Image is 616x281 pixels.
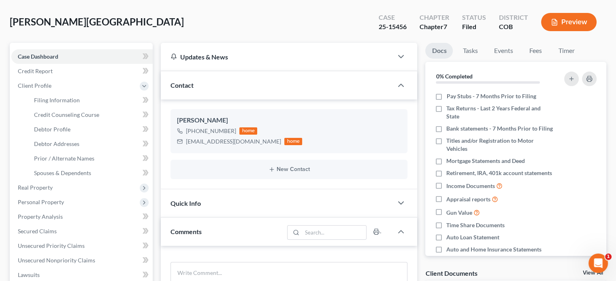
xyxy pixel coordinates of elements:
[177,116,401,125] div: [PERSON_NAME]
[446,209,472,217] span: Gun Value
[446,245,541,254] span: Auto and Home Insurance Statements
[456,43,484,59] a: Tasks
[171,199,201,207] span: Quick Info
[446,157,525,165] span: Mortgage Statements and Deed
[436,73,472,80] strong: 0% Completed
[605,254,612,260] span: 1
[28,122,153,137] a: Debtor Profile
[18,184,53,191] span: Real Property
[28,93,153,108] a: Filing Information
[171,53,383,61] div: Updates & News
[18,242,85,249] span: Unsecured Priority Claims
[446,125,553,133] span: Bank statements - 7 Months Prior to Filing
[446,182,495,190] span: Income Documents
[379,22,407,32] div: 25-15456
[284,138,302,145] div: home
[11,253,153,268] a: Unsecured Nonpriority Claims
[34,140,79,147] span: Debtor Addresses
[425,43,453,59] a: Docs
[552,43,581,59] a: Timer
[588,254,608,273] iframe: Intercom live chat
[239,127,257,135] div: home
[11,209,153,224] a: Property Analysis
[18,82,51,89] span: Client Profile
[28,108,153,122] a: Credit Counseling Course
[34,155,94,162] span: Prior / Alternate Names
[11,224,153,239] a: Secured Claims
[18,228,57,235] span: Secured Claims
[446,104,554,120] span: Tax Returns - Last 2 Years Federal and State
[34,111,99,118] span: Credit Counseling Course
[446,221,505,229] span: Time Share Documents
[446,92,536,100] span: Pay Stubs - 7 Months Prior to Filing
[425,269,477,277] div: Client Documents
[541,13,597,31] button: Preview
[186,127,236,135] div: [PHONE_NUMBER]
[11,239,153,253] a: Unsecured Priority Claims
[177,166,401,173] button: New Contact
[583,270,603,276] a: View All
[18,53,58,60] span: Case Dashboard
[28,151,153,166] a: Prior / Alternate Names
[28,166,153,180] a: Spouses & Dependents
[28,137,153,151] a: Debtor Addresses
[499,13,528,22] div: District
[34,126,70,133] span: Debtor Profile
[18,213,63,220] span: Property Analysis
[18,68,53,74] span: Credit Report
[302,226,367,239] input: Search...
[171,228,202,235] span: Comments
[462,22,486,32] div: Filed
[420,13,449,22] div: Chapter
[446,169,552,177] span: Retirement, IRA, 401k account statements
[171,81,194,89] span: Contact
[18,199,64,205] span: Personal Property
[499,22,528,32] div: COB
[11,64,153,78] a: Credit Report
[18,257,95,264] span: Unsecured Nonpriority Claims
[487,43,519,59] a: Events
[446,195,490,203] span: Appraisal reports
[446,137,554,153] span: Titles and/or Registration to Motor Vehicles
[420,22,449,32] div: Chapter
[379,13,407,22] div: Case
[10,16,184,27] span: [PERSON_NAME][GEOGRAPHIC_DATA]
[446,233,499,241] span: Auto Loan Statement
[522,43,548,59] a: Fees
[34,169,91,176] span: Spouses & Dependents
[18,271,40,278] span: Lawsuits
[443,23,447,30] span: 7
[186,137,281,146] div: [EMAIL_ADDRESS][DOMAIN_NAME]
[34,97,80,104] span: Filing Information
[462,13,486,22] div: Status
[11,49,153,64] a: Case Dashboard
